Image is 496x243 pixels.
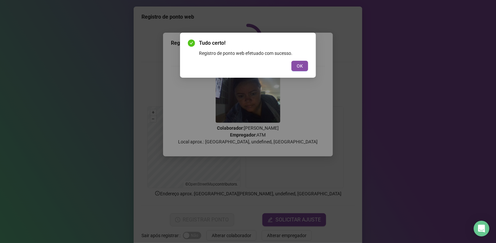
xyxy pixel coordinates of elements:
[199,50,308,57] div: Registro de ponto web efetuado com sucesso.
[199,39,308,47] span: Tudo certo!
[188,40,195,47] span: check-circle
[297,62,303,70] span: OK
[474,221,489,236] div: Open Intercom Messenger
[291,61,308,71] button: OK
